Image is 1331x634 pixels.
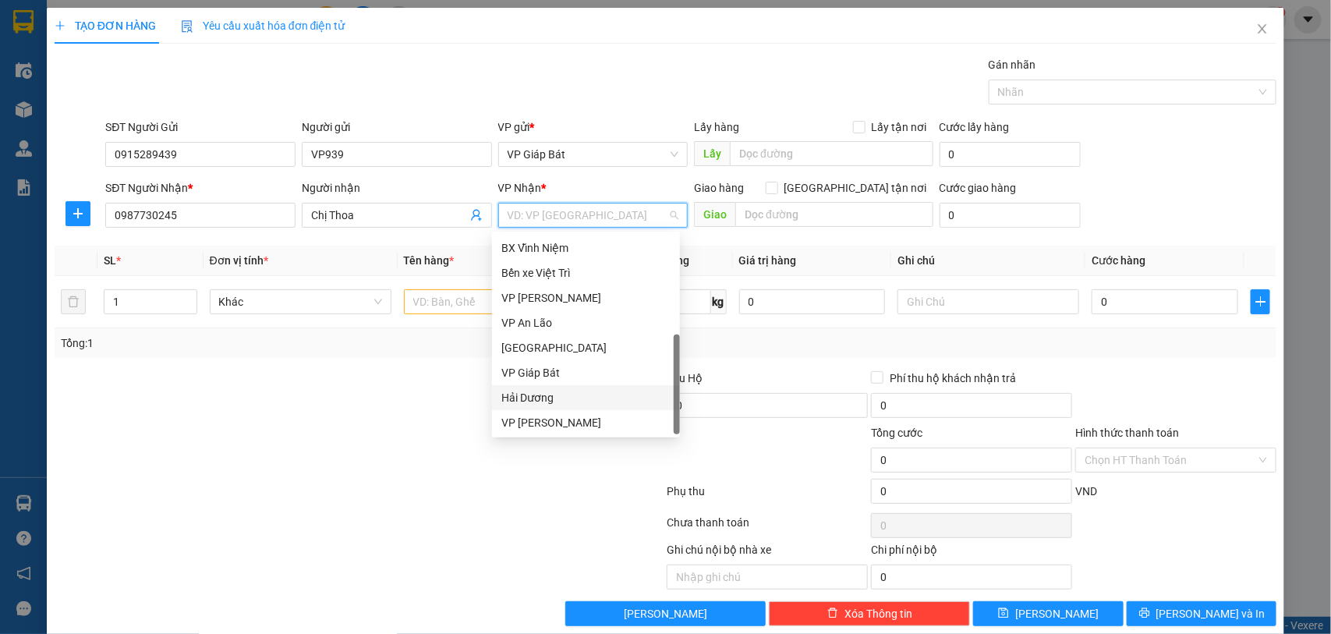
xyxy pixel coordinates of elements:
div: Người nhận [302,179,492,197]
button: plus [1251,289,1270,314]
label: Gán nhãn [989,58,1036,71]
span: Phí thu hộ khách nhận trả [883,370,1022,387]
div: VP Giáp Bát [501,364,671,381]
div: VP Giáp Bát [492,360,680,385]
input: Cước giao hàng [940,203,1081,228]
span: 19003239 [74,72,115,83]
div: VP An Lão [501,314,671,331]
input: Ghi Chú [897,289,1079,314]
div: [GEOGRAPHIC_DATA] [501,339,671,356]
span: TẠO ĐƠN HÀNG [55,19,156,32]
img: logo [8,50,42,106]
span: printer [1139,607,1150,620]
input: VD: Bàn, Ghế [404,289,586,314]
div: VP An Lão [492,310,680,335]
span: VND [1075,485,1097,498]
div: SĐT Người Nhận [105,179,296,197]
strong: PHIẾU GỬI HÀNG [55,114,134,147]
div: VP Nguyễn Văn Linh [492,410,680,435]
div: VP gửi [498,119,689,136]
input: Nhập ghi chú [667,565,868,590]
span: Đơn vị tính [210,254,268,267]
label: Cước lấy hàng [940,121,1010,133]
span: Giao [694,202,735,227]
span: delete [827,607,838,620]
div: VP [PERSON_NAME] [501,289,671,306]
div: VP Quán Toan [492,285,680,310]
span: Giá trị hàng [739,254,797,267]
div: Bến xe Việt Trì [501,264,671,282]
div: Tổng: 1 [61,335,515,352]
span: plus [1251,296,1269,308]
span: GB08250146 [147,78,226,94]
span: kg [711,289,727,314]
button: save[PERSON_NAME] [973,601,1123,626]
span: Tổng cước [871,427,922,439]
span: Khác [219,290,382,313]
button: plus [65,201,90,226]
div: SĐT Người Gửi [105,119,296,136]
span: Lấy tận nơi [866,119,933,136]
span: Lấy [694,141,730,166]
span: [PERSON_NAME] và In [1156,605,1266,622]
div: VP [PERSON_NAME] [501,414,671,431]
span: Thu Hộ [667,372,703,384]
span: close [1256,23,1269,35]
button: Close [1241,8,1284,51]
div: Hải Dương [492,385,680,410]
span: plus [55,20,65,31]
input: Dọc đường [735,202,933,227]
span: Yêu cầu xuất hóa đơn điện tử [181,19,345,32]
span: Kết Đoàn [55,9,134,29]
label: Cước giao hàng [940,182,1017,194]
div: Chưa thanh toán [666,514,870,541]
input: Cước lấy hàng [940,142,1081,167]
input: 0 [739,289,886,314]
span: user-add [470,209,483,221]
input: Dọc đường [730,141,933,166]
span: VP Nhận [498,182,542,194]
div: Hải Dương [501,389,671,406]
span: Giao hàng [694,182,744,194]
span: Tên hàng [404,254,455,267]
div: BX Vĩnh Niệm [501,239,671,257]
div: BX Vĩnh Niệm [492,236,680,260]
span: Lấy hàng [694,121,739,133]
span: [PERSON_NAME] [1015,605,1099,622]
div: Bến xe Việt Trì [492,260,680,285]
div: Phụ thu [666,483,870,510]
span: Số 939 Giải Phóng (Đối diện Ga Giáp Bát) [53,32,136,69]
button: printer[PERSON_NAME] và In [1127,601,1276,626]
span: plus [66,207,90,220]
button: deleteXóa Thông tin [769,601,970,626]
span: Xóa Thông tin [844,605,912,622]
div: Chi phí nội bộ [871,541,1072,565]
span: save [998,607,1009,620]
span: 15H-06834 (0915289448) [65,87,125,111]
div: Hưng Yên [492,335,680,360]
span: [GEOGRAPHIC_DATA] tận nơi [778,179,933,197]
div: Ghi chú nội bộ nhà xe [667,541,868,565]
img: icon [181,20,193,33]
th: Ghi chú [891,246,1085,276]
span: VP Giáp Bát [508,143,679,166]
label: Hình thức thanh toán [1075,427,1179,439]
span: Cước hàng [1092,254,1145,267]
span: [PERSON_NAME] [624,605,707,622]
span: SL [104,254,116,267]
div: Người gửi [302,119,492,136]
button: [PERSON_NAME] [565,601,766,626]
button: delete [61,289,86,314]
